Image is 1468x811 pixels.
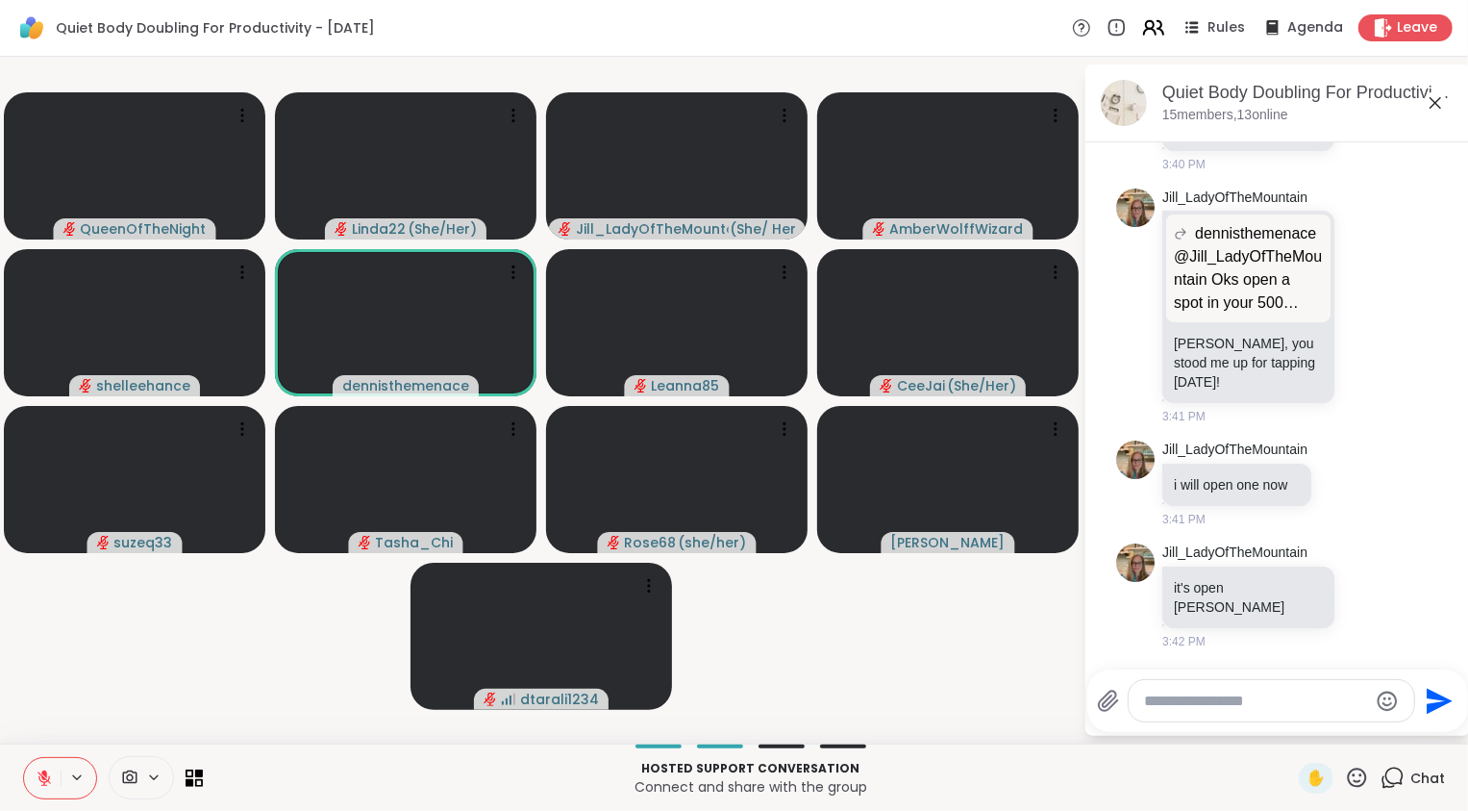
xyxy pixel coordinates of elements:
button: Send [1415,679,1458,722]
span: ( She/Her ) [947,376,1016,395]
span: audio-muted [63,222,77,236]
span: Leave [1397,18,1437,38]
span: Tasha_Chi [376,533,454,552]
span: Linda22 [352,219,406,239]
div: Quiet Body Doubling For Productivity - [DATE] [1162,81,1455,105]
textarea: Type your message [1144,692,1368,711]
span: audio-muted [79,379,92,393]
span: Chat [1410,769,1445,788]
span: audio-muted [608,536,621,549]
img: https://sharewell-space-live.sfo3.digitaloceanspaces.com/user-generated/2564abe4-c444-4046-864b-7... [1116,441,1155,479]
span: Jill_LadyOfTheMountain [576,219,729,239]
span: audio-muted [559,222,572,236]
img: https://sharewell-space-live.sfo3.digitaloceanspaces.com/user-generated/2564abe4-c444-4046-864b-7... [1116,189,1155,227]
p: @Jill_LadyOfTheMountain Oks open a spot in your 500 se3ssion [1174,245,1323,315]
p: 15 members, 13 online [1162,106,1288,125]
span: audio-muted [873,222,886,236]
span: QueenOfTheNight [81,219,207,239]
span: 3:42 PM [1162,633,1206,650]
span: 3:41 PM [1162,408,1206,425]
span: Quiet Body Doubling For Productivity - [DATE] [56,18,375,38]
span: Rules [1207,18,1245,38]
span: ( She/ Her ) [730,219,795,239]
span: audio-muted [97,536,111,549]
span: Leanna85 [652,376,720,395]
span: audio-muted [880,379,893,393]
span: 3:41 PM [1162,511,1206,528]
span: ( she/her ) [679,533,747,552]
button: Emoji picker [1376,690,1399,713]
img: ShareWell Logomark [15,12,48,44]
img: Quiet Body Doubling For Productivity - Monday, Sep 15 [1101,80,1147,126]
p: Connect and share with the group [214,777,1287,797]
span: audio-muted [634,379,648,393]
span: Rose68 [625,533,677,552]
span: dennisthemenace [1195,222,1316,245]
span: shelleehance [96,376,190,395]
p: i will open one now [1174,475,1300,494]
span: ( She/Her ) [408,219,477,239]
span: audio-muted [484,693,497,706]
span: Agenda [1287,18,1343,38]
p: Hosted support conversation [214,760,1287,777]
span: dennisthemenace [342,376,469,395]
span: dtarali1234 [520,690,599,709]
img: https://sharewell-space-live.sfo3.digitaloceanspaces.com/user-generated/2564abe4-c444-4046-864b-7... [1116,544,1155,582]
span: CeeJai [897,376,945,395]
span: audio-muted [335,222,348,236]
p: it's open [PERSON_NAME] [1174,578,1323,617]
a: Jill_LadyOfTheMountain [1162,544,1307,563]
span: 3:40 PM [1162,156,1206,173]
span: AmberWolffWizard [890,219,1024,239]
span: suzeq33 [114,533,173,552]
a: Jill_LadyOfTheMountain [1162,189,1307,208]
a: Jill_LadyOfTheMountain [1162,441,1307,460]
span: audio-muted [359,536,372,549]
span: [PERSON_NAME] [891,533,1006,552]
p: [PERSON_NAME], you stood me up for tapping [DATE]! [1174,334,1323,392]
span: ✋ [1306,767,1326,790]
